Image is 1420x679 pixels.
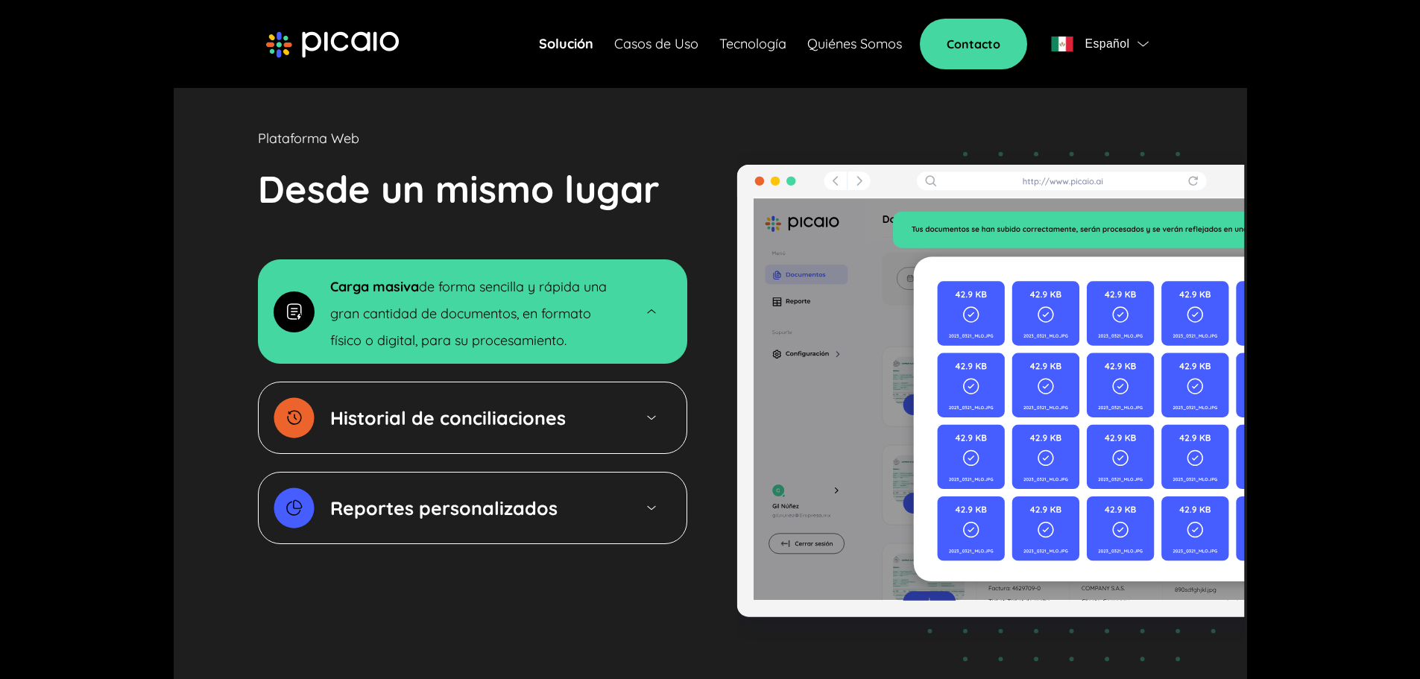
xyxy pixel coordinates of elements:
[645,411,658,424] img: arrow-img
[807,34,902,54] a: Quiénes Somos
[614,34,698,54] a: Casos de Uso
[330,406,566,429] strong: Historial de conciliaciones
[330,496,558,519] strong: Reportes personalizados
[1051,37,1073,51] img: flag
[539,34,593,54] a: Solución
[330,278,607,349] span: de forma sencilla y rápida una gran cantidad de documentos, en formato físico o digital, para su ...
[1045,29,1154,59] button: flagEspañolflag
[274,487,315,528] img: dynamiccard-img
[1137,41,1149,47] img: flag
[330,278,419,295] b: Carga masiva
[1085,34,1129,54] span: Español
[258,128,359,149] p: Plataforma Web
[719,34,786,54] a: Tecnología
[274,397,315,438] img: dynamiccard-img
[920,19,1027,69] a: Contacto
[274,291,315,332] img: dynamiccard-img
[266,31,399,58] img: picaio-logo
[258,161,660,218] p: Desde un mismo lugar
[645,305,658,318] img: arrow-img
[645,502,658,514] img: arrow-img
